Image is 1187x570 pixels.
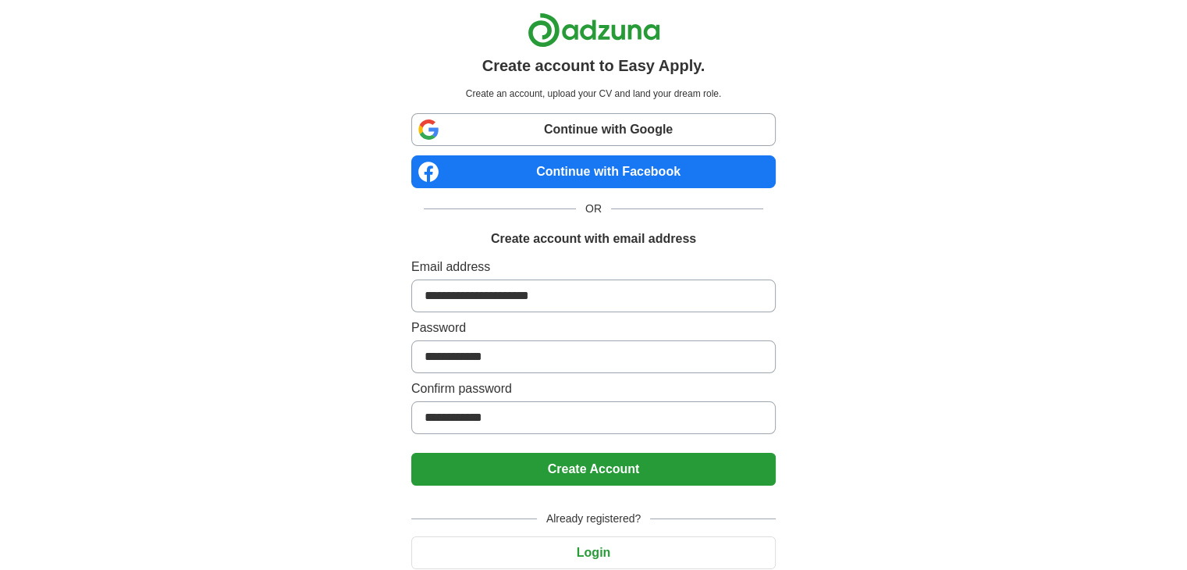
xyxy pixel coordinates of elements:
a: Continue with Google [411,113,776,146]
label: Email address [411,258,776,276]
p: Create an account, upload your CV and land your dream role. [414,87,773,101]
button: Create Account [411,453,776,486]
img: Adzuna logo [528,12,660,48]
label: Password [411,319,776,337]
h1: Create account to Easy Apply. [482,54,705,77]
button: Login [411,536,776,569]
h1: Create account with email address [491,230,696,248]
span: OR [576,201,611,217]
span: Already registered? [537,511,650,527]
a: Continue with Facebook [411,155,776,188]
label: Confirm password [411,379,776,398]
a: Login [411,546,776,559]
